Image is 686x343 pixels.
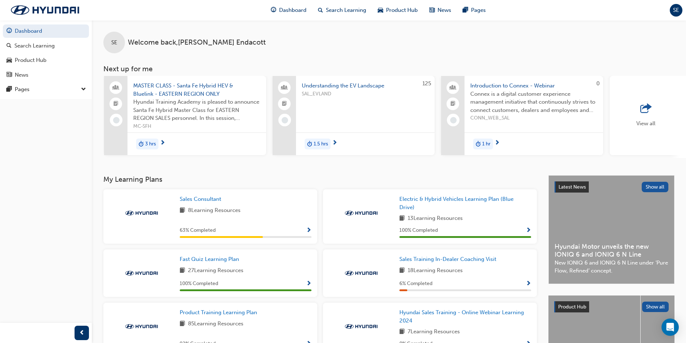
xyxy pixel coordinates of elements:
[555,259,668,275] span: New IONIQ 6 and IONIQ 6 N Line under ‘Pure Flow, Refined’ concept.
[6,86,12,93] span: pages-icon
[372,3,423,18] a: car-iconProduct Hub
[306,281,311,287] span: Show Progress
[160,140,165,146] span: next-icon
[3,54,89,67] a: Product Hub
[3,83,89,96] button: Pages
[133,82,260,98] span: MASTER CLASS - Santa Fe Hybrid HEV & Bluelink - EASTERN REGION ONLY
[596,80,600,87] span: 0
[429,6,435,15] span: news-icon
[282,83,287,92] span: people-icon
[470,114,597,122] span: CONN_WEB_SAL
[307,139,312,149] span: duration-icon
[526,281,531,287] span: Show Progress
[450,99,456,109] span: booktick-icon
[111,39,117,47] span: SE
[6,72,12,78] span: news-icon
[282,99,287,109] span: booktick-icon
[180,308,260,317] a: Product Training Learning Plan
[318,6,323,15] span: search-icon
[180,266,185,275] span: book-icon
[302,90,429,98] span: SAL_EVLAND
[265,3,312,18] a: guage-iconDashboard
[273,76,435,155] a: 125Understanding the EV LandscapeSAL_EVLANDduration-icon1.5 hrs
[450,117,457,123] span: learningRecordVerb_NONE-icon
[104,76,266,155] a: MASTER CLASS - Santa Fe Hybrid HEV & Bluelink - EASTERN REGION ONLYHyundai Training Academy is pl...
[133,122,260,131] span: MC-SFH
[341,209,381,217] img: Trak
[113,99,118,109] span: booktick-icon
[282,117,288,123] span: learningRecordVerb_NONE-icon
[640,104,651,114] span: outbound-icon
[180,256,239,262] span: Fast Quiz Learning Plan
[188,320,243,329] span: 85 Learning Resources
[441,76,603,155] a: 0Introduction to Connex - WebinarConnex is a digital customer experience management initiative th...
[558,304,586,310] span: Product Hub
[526,227,531,234] span: Show Progress
[180,309,257,316] span: Product Training Learning Plan
[399,256,496,262] span: Sales Training In-Dealer Coaching Visit
[399,309,524,324] span: Hyundai Sales Training - Online Webinar Learning 2024
[113,117,120,123] span: learningRecordVerb_NONE-icon
[279,6,306,14] span: Dashboard
[399,226,438,235] span: 100 % Completed
[180,206,185,215] span: book-icon
[378,6,383,15] span: car-icon
[422,80,431,87] span: 125
[555,243,668,259] span: Hyundai Motor unveils the new IONIQ 6 and IONIQ 6 N Line
[450,83,456,92] span: people-icon
[399,195,531,211] a: Electric & Hybrid Vehicles Learning Plan (Blue Drive)
[4,3,86,18] img: Trak
[180,226,216,235] span: 63 % Completed
[312,3,372,18] a: search-iconSearch Learning
[314,140,328,148] span: 1.5 hrs
[670,4,682,17] button: SE
[180,280,218,288] span: 100 % Completed
[92,65,686,73] h3: Next up for me
[386,6,418,14] span: Product Hub
[559,184,586,190] span: Latest News
[3,23,89,83] button: DashboardSearch LearningProduct HubNews
[341,323,381,330] img: Trak
[103,175,537,184] h3: My Learning Plans
[471,6,486,14] span: Pages
[180,195,224,203] a: Sales Consultant
[554,301,669,313] a: Product HubShow all
[139,139,144,149] span: duration-icon
[180,255,242,263] a: Fast Quiz Learning Plan
[555,181,668,193] a: Latest NewsShow all
[15,85,30,94] div: Pages
[399,255,499,263] a: Sales Training In-Dealer Coaching Visit
[306,227,311,234] span: Show Progress
[128,39,266,47] span: Welcome back , [PERSON_NAME] Endacott
[6,43,12,49] span: search-icon
[673,6,679,14] span: SE
[271,6,276,15] span: guage-icon
[438,6,451,14] span: News
[122,323,161,330] img: Trak
[548,175,674,284] a: Latest NewsShow allHyundai Motor unveils the new IONIQ 6 and IONIQ 6 N LineNew IONIQ 6 and IONIQ ...
[423,3,457,18] a: news-iconNews
[3,24,89,38] a: Dashboard
[180,320,185,329] span: book-icon
[457,3,492,18] a: pages-iconPages
[14,42,55,50] div: Search Learning
[145,140,156,148] span: 3 hrs
[470,90,597,114] span: Connex is a digital customer experience management initiative that continuously strives to connec...
[81,85,86,94] span: down-icon
[463,6,468,15] span: pages-icon
[662,319,679,336] div: Open Intercom Messenger
[332,140,337,146] span: next-icon
[302,82,429,90] span: Understanding the EV Landscape
[306,279,311,288] button: Show Progress
[306,226,311,235] button: Show Progress
[399,280,432,288] span: 6 % Completed
[642,302,669,312] button: Show all
[326,6,366,14] span: Search Learning
[6,57,12,64] span: car-icon
[122,270,161,277] img: Trak
[399,214,405,223] span: book-icon
[188,266,243,275] span: 27 Learning Resources
[408,214,463,223] span: 13 Learning Resources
